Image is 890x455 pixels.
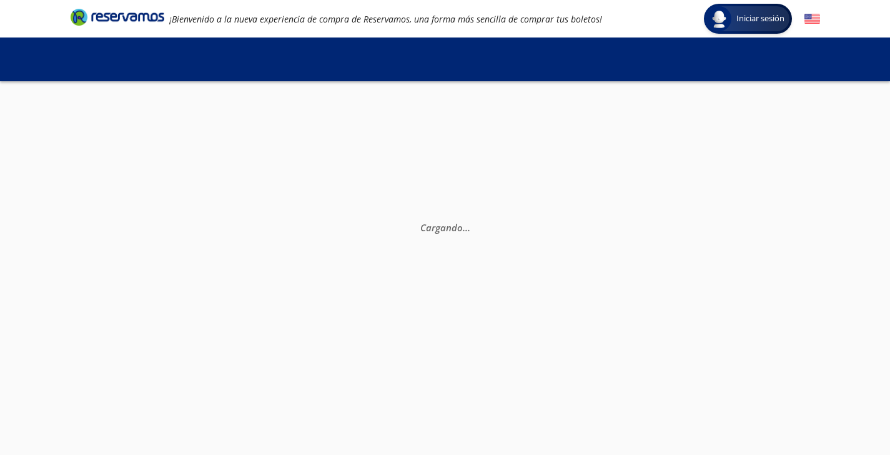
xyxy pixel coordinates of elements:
span: . [468,221,470,234]
button: English [804,11,820,27]
i: Brand Logo [71,7,164,26]
span: Iniciar sesión [731,12,789,25]
span: . [463,221,465,234]
span: . [465,221,468,234]
em: ¡Bienvenido a la nueva experiencia de compra de Reservamos, una forma más sencilla de comprar tus... [169,13,602,25]
em: Cargando [420,221,470,234]
a: Brand Logo [71,7,164,30]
